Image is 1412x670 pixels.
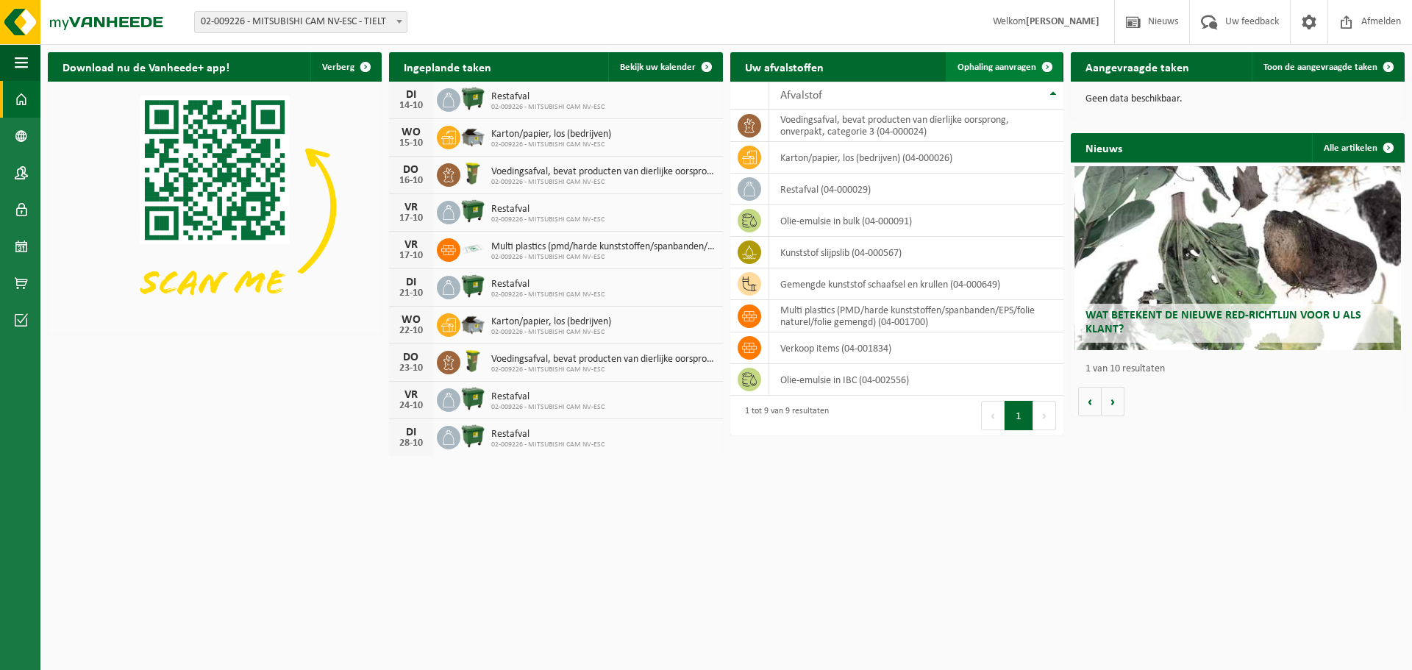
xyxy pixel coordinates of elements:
[310,52,380,82] button: Verberg
[491,178,716,187] span: 02-009226 - MITSUBISHI CAM NV-ESC
[1085,364,1397,374] p: 1 van 10 resultaten
[780,90,822,101] span: Afvalstof
[396,213,426,224] div: 17-10
[608,52,721,82] a: Bekijk uw kalender
[491,129,611,140] span: Karton/papier, los (bedrijven)
[396,89,426,101] div: DI
[769,268,1064,300] td: gemengde kunststof schaafsel en krullen (04-000649)
[1026,16,1099,27] strong: [PERSON_NAME]
[48,82,382,332] img: Download de VHEPlus App
[981,401,1005,430] button: Previous
[1085,94,1390,104] p: Geen data beschikbaar.
[195,12,407,32] span: 02-009226 - MITSUBISHI CAM NV-ESC - TIELT
[396,438,426,449] div: 28-10
[1033,401,1056,430] button: Next
[620,63,696,72] span: Bekijk uw kalender
[48,52,244,81] h2: Download nu de Vanheede+ app!
[460,386,485,411] img: WB-1100-HPE-GN-01
[322,63,354,72] span: Verberg
[396,277,426,288] div: DI
[396,352,426,363] div: DO
[1071,133,1137,162] h2: Nieuws
[396,389,426,401] div: VR
[396,401,426,411] div: 24-10
[1005,401,1033,430] button: 1
[396,239,426,251] div: VR
[1312,133,1403,163] a: Alle artikelen
[1085,310,1361,335] span: Wat betekent de nieuwe RED-richtlijn voor u als klant?
[491,429,605,441] span: Restafval
[958,63,1036,72] span: Ophaling aanvragen
[460,236,485,261] img: LP-SK-00500-LPE-16
[738,399,829,432] div: 1 tot 9 van 9 resultaten
[460,349,485,374] img: WB-0060-HPE-GN-50
[769,332,1064,364] td: verkoop items (04-001834)
[491,166,716,178] span: Voedingsafval, bevat producten van dierlijke oorsprong, onverpakt, categorie 3
[460,311,485,336] img: WB-5000-GAL-GY-01
[460,86,485,111] img: WB-1100-HPE-GN-01
[491,253,716,262] span: 02-009226 - MITSUBISHI CAM NV-ESC
[769,110,1064,142] td: voedingsafval, bevat producten van dierlijke oorsprong, onverpakt, categorie 3 (04-000024)
[396,251,426,261] div: 17-10
[730,52,838,81] h2: Uw afvalstoffen
[491,328,611,337] span: 02-009226 - MITSUBISHI CAM NV-ESC
[769,174,1064,205] td: restafval (04-000029)
[491,91,605,103] span: Restafval
[396,288,426,299] div: 21-10
[396,164,426,176] div: DO
[460,199,485,224] img: WB-1100-HPE-GN-01
[491,354,716,366] span: Voedingsafval, bevat producten van dierlijke oorsprong, onverpakt, categorie 3
[396,126,426,138] div: WO
[491,403,605,412] span: 02-009226 - MITSUBISHI CAM NV-ESC
[491,140,611,149] span: 02-009226 - MITSUBISHI CAM NV-ESC
[396,326,426,336] div: 22-10
[769,205,1064,237] td: olie-emulsie in bulk (04-000091)
[769,142,1064,174] td: karton/papier, los (bedrijven) (04-000026)
[1078,387,1102,416] button: Vorige
[491,391,605,403] span: Restafval
[491,316,611,328] span: Karton/papier, los (bedrijven)
[946,52,1062,82] a: Ophaling aanvragen
[491,204,605,215] span: Restafval
[396,427,426,438] div: DI
[1074,166,1402,350] a: Wat betekent de nieuwe RED-richtlijn voor u als klant?
[396,138,426,149] div: 15-10
[396,314,426,326] div: WO
[491,366,716,374] span: 02-009226 - MITSUBISHI CAM NV-ESC
[396,363,426,374] div: 23-10
[1071,52,1204,81] h2: Aangevraagde taken
[1252,52,1403,82] a: Toon de aangevraagde taken
[460,161,485,186] img: WB-0060-HPE-GN-50
[491,241,716,253] span: Multi plastics (pmd/harde kunststoffen/spanbanden/eps/folie naturel/folie gemeng...
[769,237,1064,268] td: kunststof slijpslib (04-000567)
[460,124,485,149] img: WB-5000-GAL-GY-01
[460,274,485,299] img: WB-1100-HPE-GN-01
[1263,63,1377,72] span: Toon de aangevraagde taken
[396,176,426,186] div: 16-10
[491,291,605,299] span: 02-009226 - MITSUBISHI CAM NV-ESC
[491,279,605,291] span: Restafval
[491,215,605,224] span: 02-009226 - MITSUBISHI CAM NV-ESC
[491,103,605,112] span: 02-009226 - MITSUBISHI CAM NV-ESC
[396,202,426,213] div: VR
[460,424,485,449] img: WB-1100-HPE-GN-01
[769,300,1064,332] td: multi plastics (PMD/harde kunststoffen/spanbanden/EPS/folie naturel/folie gemengd) (04-001700)
[769,364,1064,396] td: olie-emulsie in IBC (04-002556)
[389,52,506,81] h2: Ingeplande taken
[194,11,407,33] span: 02-009226 - MITSUBISHI CAM NV-ESC - TIELT
[396,101,426,111] div: 14-10
[491,441,605,449] span: 02-009226 - MITSUBISHI CAM NV-ESC
[1102,387,1124,416] button: Volgende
